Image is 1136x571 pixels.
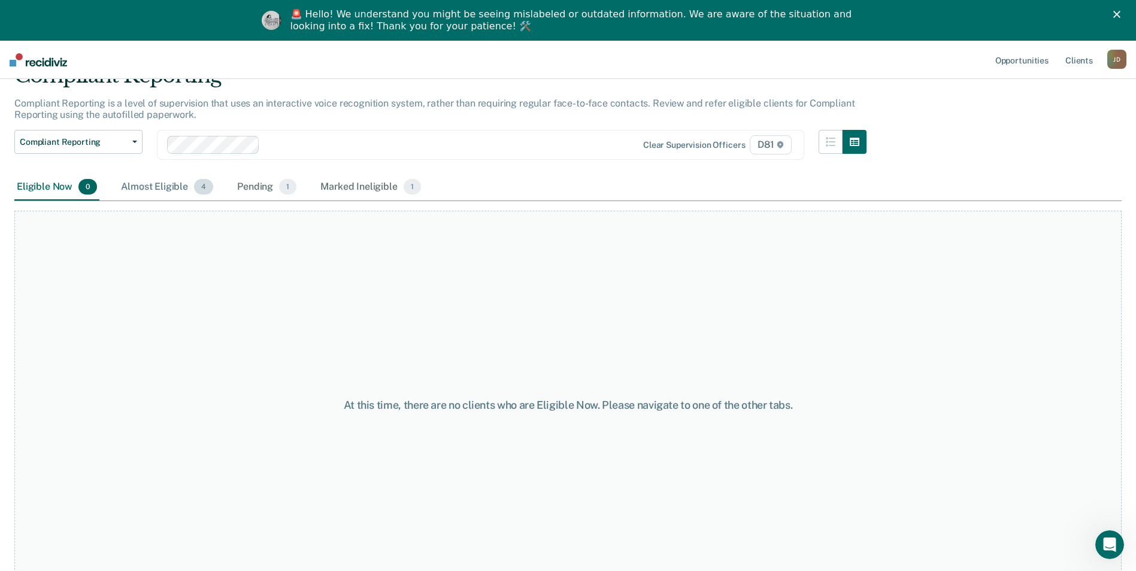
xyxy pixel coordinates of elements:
[404,179,421,195] span: 1
[194,179,213,195] span: 4
[279,179,296,195] span: 1
[1063,41,1095,79] a: Clients
[14,130,143,154] button: Compliant Reporting
[14,63,867,98] div: Compliant Reporting
[10,53,67,66] img: Recidiviz
[292,399,845,412] div: At this time, there are no clients who are Eligible Now. Please navigate to one of the other tabs.
[290,8,856,32] div: 🚨 Hello! We understand you might be seeing mislabeled or outdated information. We are aware of th...
[14,98,855,120] p: Compliant Reporting is a level of supervision that uses an interactive voice recognition system, ...
[1107,50,1126,69] button: JD
[20,137,128,147] span: Compliant Reporting
[119,174,216,201] div: Almost Eligible4
[643,140,745,150] div: Clear supervision officers
[14,174,99,201] div: Eligible Now0
[78,179,97,195] span: 0
[262,11,281,30] img: Profile image for Kim
[1113,11,1125,18] div: Close
[993,41,1051,79] a: Opportunities
[318,174,423,201] div: Marked Ineligible1
[1095,530,1124,559] iframe: Intercom live chat
[750,135,791,154] span: D81
[235,174,299,201] div: Pending1
[1107,50,1126,69] div: J D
